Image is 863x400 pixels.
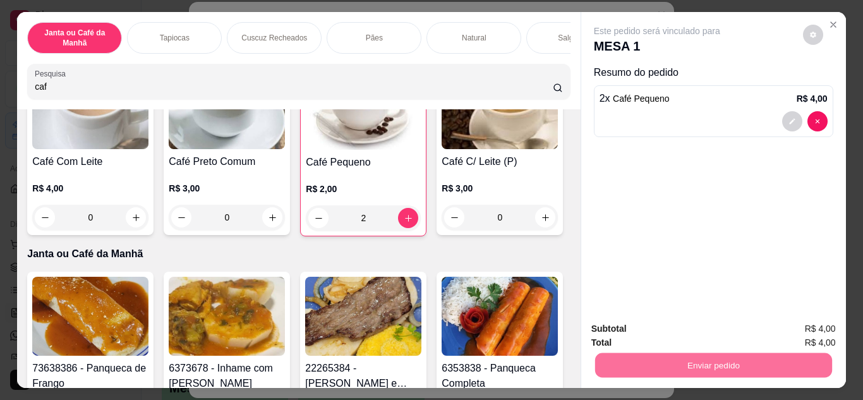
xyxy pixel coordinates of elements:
h4: Café C/ Leite (P) [442,154,558,169]
button: decrease-product-quantity [803,25,823,45]
p: Janta ou Café da Manhã [27,246,570,262]
button: increase-product-quantity [535,207,555,227]
span: Café Pequeno [613,94,670,104]
h4: 6373678 - Inhame com [PERSON_NAME] [169,361,285,391]
img: product-image [442,70,558,149]
h4: Café Com Leite [32,154,148,169]
button: decrease-product-quantity [782,111,802,131]
img: product-image [169,277,285,356]
button: Enviar pedido [594,353,831,378]
img: product-image [442,277,558,356]
button: decrease-product-quantity [308,208,329,228]
p: Este pedido será vinculado para [594,25,720,37]
h4: 73638386 - Panqueca de Frango [32,361,148,391]
button: decrease-product-quantity [171,207,191,227]
p: Tapiocas [160,33,190,43]
p: Resumo do pedido [594,65,833,80]
img: product-image [32,70,148,149]
p: R$ 3,00 [169,182,285,195]
button: decrease-product-quantity [444,207,464,227]
input: Pesquisa [35,80,553,93]
button: decrease-product-quantity [35,207,55,227]
p: R$ 3,00 [442,182,558,195]
p: R$ 4,00 [797,92,828,105]
p: MESA 1 [594,37,720,55]
label: Pesquisa [35,68,70,79]
h4: 22265384 - [PERSON_NAME] e Carne de Sol [305,361,421,391]
img: product-image [305,277,421,356]
button: Close [823,15,843,35]
button: increase-product-quantity [262,207,282,227]
h4: 6353838 - Panqueca Completa [442,361,558,391]
button: increase-product-quantity [398,208,418,228]
p: Natural [462,33,486,43]
p: R$ 2,00 [306,183,421,195]
h4: Café Pequeno [306,155,421,170]
img: product-image [169,70,285,149]
p: Janta ou Café da Manhã [38,28,111,48]
p: 2 x [600,91,670,106]
button: decrease-product-quantity [807,111,828,131]
img: product-image [306,71,421,150]
h4: Café Preto Comum [169,154,285,169]
p: Pães [366,33,383,43]
p: Salgados [558,33,589,43]
button: increase-product-quantity [126,207,146,227]
p: Cuscuz Recheados [241,33,307,43]
p: R$ 4,00 [32,182,148,195]
img: product-image [32,277,148,356]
